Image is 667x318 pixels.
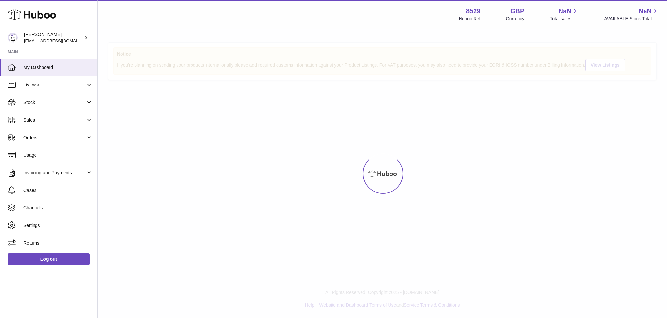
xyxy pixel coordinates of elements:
[550,7,579,22] a: NaN Total sales
[506,16,525,22] div: Currency
[604,16,659,22] span: AVAILABLE Stock Total
[466,7,481,16] strong: 8529
[24,38,96,43] span: [EMAIL_ADDRESS][DOMAIN_NAME]
[8,33,18,43] img: admin@redgrass.ch
[550,16,579,22] span: Total sales
[23,82,86,88] span: Listings
[510,7,524,16] strong: GBP
[23,152,92,158] span: Usage
[23,187,92,193] span: Cases
[8,253,90,265] a: Log out
[23,64,92,71] span: My Dashboard
[23,117,86,123] span: Sales
[23,135,86,141] span: Orders
[24,32,83,44] div: [PERSON_NAME]
[459,16,481,22] div: Huboo Ref
[23,205,92,211] span: Channels
[604,7,659,22] a: NaN AVAILABLE Stock Total
[23,240,92,246] span: Returns
[23,170,86,176] span: Invoicing and Payments
[558,7,571,16] span: NaN
[23,222,92,229] span: Settings
[639,7,652,16] span: NaN
[23,99,86,106] span: Stock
